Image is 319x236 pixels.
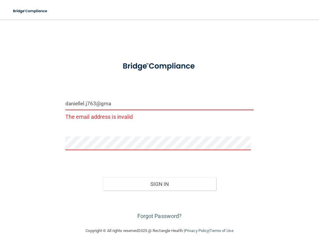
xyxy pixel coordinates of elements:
[103,177,216,191] button: Sign In
[9,5,52,17] img: bridge_compliance_login_screen.278c3ca4.svg
[137,213,182,219] a: Forgot Password?
[65,96,254,110] input: Email
[65,112,254,122] p: The email address is invalid
[185,228,209,233] a: Privacy Policy
[115,56,205,76] img: bridge_compliance_login_screen.278c3ca4.svg
[210,228,233,233] a: Terms of Use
